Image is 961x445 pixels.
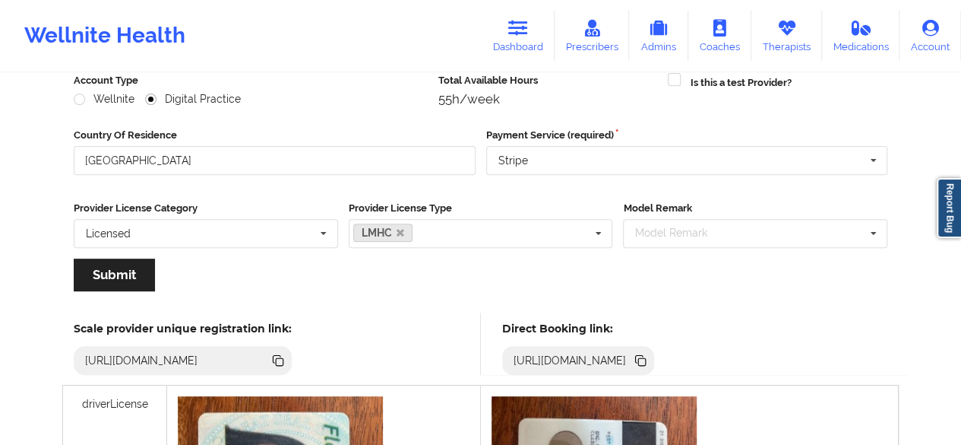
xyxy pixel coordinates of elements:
label: Provider License Type [349,201,613,216]
label: Model Remark [623,201,887,216]
label: Wellnite [74,93,134,106]
div: [URL][DOMAIN_NAME] [507,353,633,368]
a: Coaches [688,11,751,61]
div: Model Remark [631,224,729,242]
a: LMHC [353,224,413,242]
a: Prescribers [555,11,630,61]
h5: Direct Booking link: [502,322,655,335]
div: 55h/week [438,91,658,106]
label: Account Type [74,73,428,88]
a: Therapists [751,11,822,61]
a: Admins [629,11,688,61]
label: Digital Practice [145,93,241,106]
a: Dashboard [482,11,555,61]
div: Licensed [86,228,131,239]
div: [URL][DOMAIN_NAME] [79,353,204,368]
label: Country Of Residence [74,128,476,143]
h5: Scale provider unique registration link: [74,322,292,335]
a: Medications [822,11,900,61]
a: Account [899,11,961,61]
label: Total Available Hours [438,73,658,88]
div: Stripe [498,155,528,166]
label: Payment Service (required) [486,128,888,143]
label: Provider License Category [74,201,338,216]
button: Submit [74,259,155,291]
a: Report Bug [937,178,961,238]
label: Is this a test Provider? [690,75,791,91]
